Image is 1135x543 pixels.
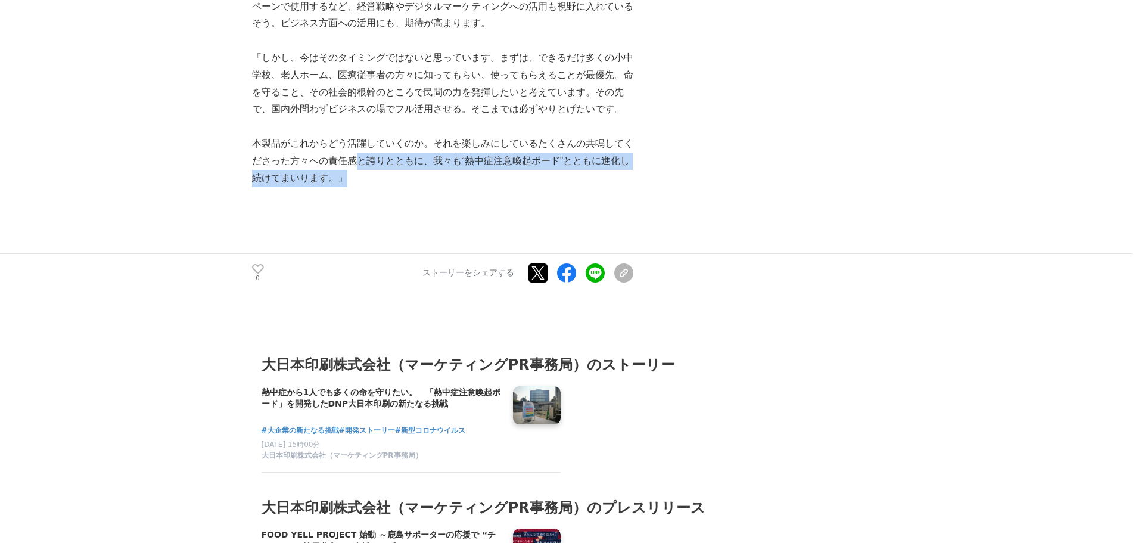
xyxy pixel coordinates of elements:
span: [DATE] 15時00分 [262,440,321,449]
p: 本製品がこれからどう活躍していくのか。それを楽しみにしているたくさんの共鳴してくださった方々への責任感と誇りとともに、我々も“熱中症注意喚起ボード”とともに進化し続けてまいります。」 [252,135,633,187]
a: 大日本印刷株式会社（マーケティングPR事務局） [262,451,503,463]
p: 0 [252,275,264,281]
a: #新型コロナウイルス [395,425,465,436]
p: ストーリーをシェアする [422,268,514,278]
p: 「しかし、今はそのタイミングではないと思っています。まずは、できるだけ多くの小中学校、老人ホーム、医療従事者の方々に知ってもらい、使ってもらえることが最優先。命を守ること、その社会的根幹のところ... [252,49,633,118]
h2: 大日本印刷株式会社（マーケティングPR事務局）のプレスリリース [262,497,874,519]
a: #大企業の新たなる挑戦 [262,425,339,436]
a: 熱中症から1人でも多くの命を守りたい。 「熱中症注意喚起ボード」を開発したDNP大日本印刷の新たなる挑戦 [262,386,503,411]
a: #開発ストーリー [339,425,395,436]
h3: 大日本印刷株式会社（マーケティングPR事務局）のストーリー [262,353,874,376]
span: 大日本印刷株式会社（マーケティングPR事務局） [262,451,422,461]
